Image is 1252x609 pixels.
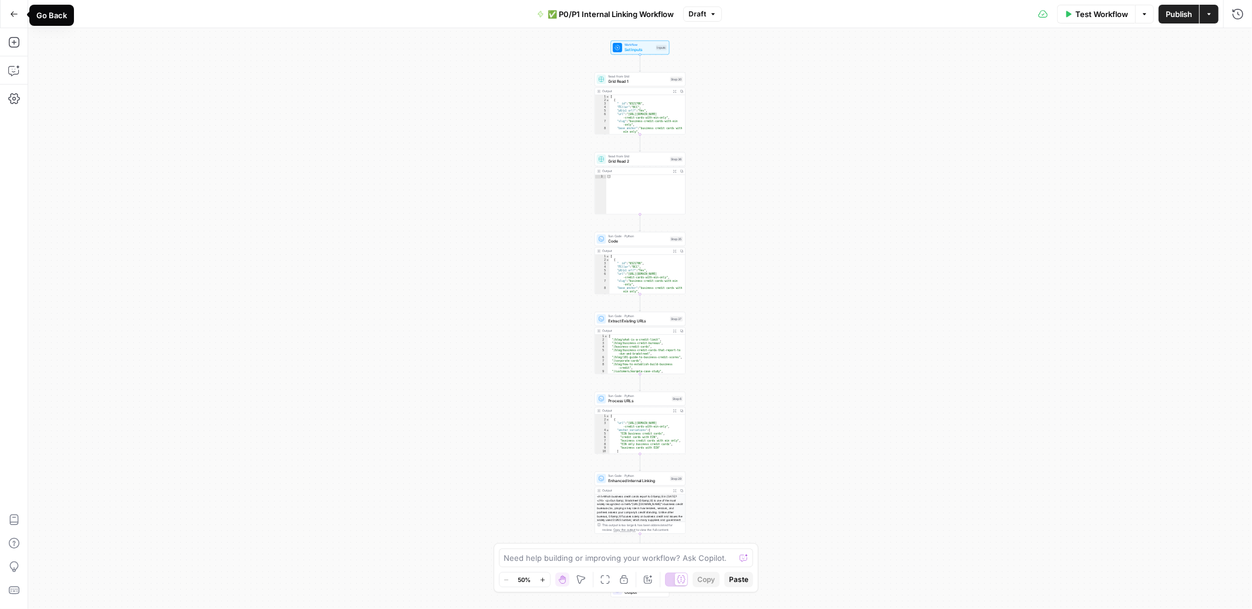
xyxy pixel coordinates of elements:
div: 1 [595,415,610,418]
span: Code [609,238,668,244]
span: Grid Read 1 [609,79,668,85]
div: 11 [595,453,610,457]
button: ✅ P0/P1 Internal Linking Workflow [530,5,681,23]
div: Run Code · PythonExtract Existing URLsStep 37Output[ "/blog/what-is-a-credit-limit", "/blog/busin... [595,312,686,374]
div: 9 [595,370,608,374]
div: 6 [595,356,608,359]
div: 7 [595,359,608,363]
span: Run Code · Python [609,234,668,239]
span: Toggle code folding, rows 2 through 11 [606,418,610,422]
g: Edge from start to step_30 [639,55,641,72]
button: Copy [693,572,720,587]
span: Toggle code folding, rows 2 through 14 [606,258,610,262]
div: 1 [595,255,610,258]
span: Extract Existing URLs [609,318,668,324]
div: 8 [595,287,610,294]
div: 5 [595,432,610,436]
div: Output [603,409,670,413]
div: Run Code · PythonCodeStep 35Output[ { "__id":"6521706", "Pillar":"BCC", "p0/p1 url?":"Yes", "url"... [595,232,686,294]
div: 10 [595,374,608,377]
div: Step 37 [670,317,683,322]
div: 9 [595,294,610,301]
div: 5 [595,109,610,113]
div: 8 [595,127,610,134]
span: Toggle code folding, rows 1 through 11 [605,335,608,338]
div: 8 [595,363,608,370]
div: Read from GridGrid Read 1Step 30Output[ { "__id":"6521706", "Pillar":"BCC", "p0/p1 url?":"Yes", "... [595,72,686,134]
span: Read from Grid [609,154,668,159]
span: Copy the output [613,529,636,532]
div: Step 29 [670,476,683,482]
g: Edge from step_35 to step_37 [639,294,641,311]
span: Toggle code folding, rows 1 through 190 [606,415,610,418]
div: 2 [595,418,610,422]
div: 1 [595,335,608,338]
div: Read from GridGrid Read 2Step 36Output[] [595,152,686,214]
div: 8 [595,443,610,446]
span: Paste [729,574,748,585]
div: 3 [595,102,610,106]
span: ✅ P0/P1 Internal Linking Workflow [548,8,674,20]
button: Publish [1159,5,1199,23]
span: Toggle code folding, rows 2 through 14 [606,99,610,102]
div: 6 [595,272,610,280]
g: Edge from step_37 to step_6 [639,374,641,391]
div: 4 [595,265,610,269]
span: Run Code · Python [609,474,668,479]
div: 6 [595,436,610,439]
div: 10 [595,450,610,453]
span: Publish [1166,8,1192,20]
div: 1 [595,95,610,99]
button: Paste [724,572,753,587]
g: Edge from step_30 to step_36 [639,134,641,152]
div: Step 30 [670,77,683,82]
div: 4 [595,345,608,349]
span: 50% [518,575,531,584]
div: Run Code · PythonProcess URLsStep 6Output[ { "url":"[URL][DOMAIN_NAME] -credit-cards-with-ein-onl... [595,392,686,454]
div: 2 [595,338,608,342]
button: Test Workflow [1057,5,1135,23]
span: Toggle code folding, rows 4 through 10 [606,429,610,432]
div: 7 [595,120,610,127]
span: Toggle code folding, rows 1 through 275 [606,95,610,99]
span: Workflow [625,43,654,48]
span: Run Code · Python [609,314,668,319]
span: Test Workflow [1075,8,1128,20]
div: 4 [595,106,610,109]
div: 6 [595,113,610,120]
div: 2 [595,99,610,102]
div: Output [603,329,670,334]
div: Output [603,89,670,94]
div: 9 [595,446,610,450]
div: Run Code · PythonEnhanced Internal LinkingStep 29Output<h1>Which business credit cards report to ... [595,472,686,534]
span: Toggle code folding, rows 1 through 275 [606,255,610,258]
div: 7 [595,280,610,287]
g: Edge from step_36 to step_35 [639,214,641,231]
span: Set Inputs [625,47,654,53]
div: Output [603,489,670,493]
div: 7 [595,439,610,443]
div: <h1>Which business credit cards report to D&amp;B in [DATE]?</h1> <p>Dun &amp; Bradstreet (D&amp;... [595,494,686,558]
div: 3 [595,342,608,345]
span: Read from Grid [609,75,668,79]
div: WorkflowSet InputsInputs [595,41,686,55]
div: 5 [595,349,608,356]
button: Draft [683,6,722,22]
span: Process URLs [609,398,670,404]
div: Inputs [656,45,667,51]
div: 4 [595,429,610,432]
div: Output [603,169,670,174]
div: 5 [595,269,610,272]
span: Grid Read 2 [609,159,668,164]
span: Draft [689,9,706,19]
div: Output [603,249,670,254]
div: Go Back [36,9,67,21]
g: Edge from step_6 to step_29 [639,454,641,471]
g: Edge from step_29 to step_33 [639,534,641,551]
div: 9 [595,134,610,141]
div: 3 [595,422,610,429]
div: Step 35 [670,237,683,242]
div: Step 6 [672,396,683,402]
span: Run Code · Python [609,394,670,399]
div: 2 [595,258,610,262]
